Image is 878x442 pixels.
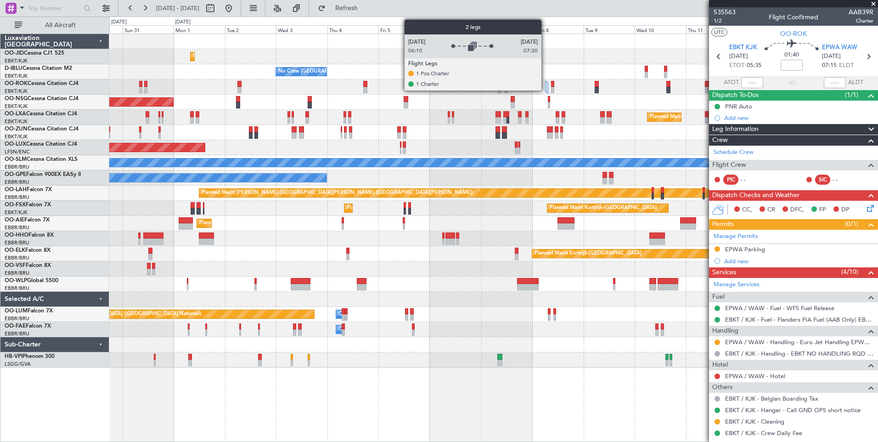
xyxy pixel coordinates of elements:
div: [DATE] [175,18,191,26]
a: LSGG/GVA [5,361,31,368]
span: CC, [742,205,752,215]
span: OO-ROK [780,29,807,39]
a: OO-ZUNCessna Citation CJ4 [5,126,79,132]
a: OO-FSXFalcon 7X [5,202,51,208]
span: ATOT [724,78,739,87]
a: EBKT / KJK - Hangar - Call GND OPS short notice [725,406,861,414]
span: [DATE] [822,52,841,61]
span: DP [841,205,850,215]
div: [DATE] [111,18,127,26]
span: OO-LAH [5,187,27,193]
span: ETOT [729,61,744,70]
button: UTC [711,28,727,36]
span: (0/1) [845,219,858,229]
a: OO-AIEFalcon 7X [5,217,50,223]
button: All Aircraft [10,18,100,33]
span: D-IBLU [5,66,23,71]
span: [DATE] - [DATE] [156,4,199,12]
span: Charter [849,17,873,25]
a: EBKT / KJK - Crew Daily Fee [725,429,802,437]
span: OO-SLM [5,157,27,162]
a: EBBR/BRU [5,239,29,246]
a: EBKT/KJK [5,103,28,110]
a: Manage Permits [714,232,758,241]
a: OO-LXACessna Citation CJ4 [5,111,77,117]
a: EBBR/BRU [5,255,29,261]
a: EBKT/KJK [5,73,28,79]
div: Planned Maint Kortrijk-[GEOGRAPHIC_DATA] [550,201,657,215]
a: OO-WLPGlobal 5500 [5,278,58,283]
input: --:-- [741,77,763,88]
span: OO-LUX [5,142,26,147]
a: OO-NSGCessna Citation CJ4 [5,96,79,102]
a: OO-VSFFalcon 8X [5,263,51,268]
input: Trip Number [28,1,81,15]
div: Flight Confirmed [769,12,818,22]
span: [DATE] [729,52,748,61]
span: OO-ZUN [5,126,28,132]
span: OO-AIE [5,217,24,223]
div: Planned Maint Kortrijk-[GEOGRAPHIC_DATA] [193,50,300,63]
span: ALDT [848,78,863,87]
a: EPWA / WAW - Fuel - WFS Fuel Release [725,304,834,312]
div: Add new [724,257,873,265]
a: EBKT / KJK - Belgian Boarding Tax [725,395,818,402]
span: Refresh [327,5,366,11]
span: OO-FSX [5,202,26,208]
a: OO-GPEFalcon 900EX EASy II [5,172,81,177]
span: Hotel [712,360,728,370]
span: Dispatch Checks and Weather [712,190,799,201]
span: OO-FAE [5,323,26,329]
div: Planned Maint Kortrijk-[GEOGRAPHIC_DATA] [535,247,642,261]
span: EBKT KJK [729,43,757,52]
span: DFC, [790,205,804,215]
div: Thu 4 [327,25,379,34]
a: EBKT / KJK - Handling - EBKT NO HANDLING RQD FOR CJ [725,350,873,357]
div: PIC [723,175,738,185]
a: OO-SLMCessna Citation XLS [5,157,78,162]
span: All Aircraft [24,22,97,28]
div: PNR Auto [725,102,752,110]
a: EBKT / KJK - Fuel - Flanders FIA Fuel (AAB Only) EBKT / KJK [725,316,873,323]
div: Add new [724,114,873,122]
a: OO-JIDCessna CJ1 525 [5,51,64,56]
a: EBKT/KJK [5,88,28,95]
a: OO-ROKCessna Citation CJ4 [5,81,79,86]
div: Sun 7 [481,25,533,34]
span: OO-LUM [5,308,28,314]
a: OO-ELKFalcon 8X [5,248,51,253]
span: 535563 [714,7,736,17]
div: Fri 5 [378,25,430,34]
span: OO-NSG [5,96,28,102]
span: Crew [712,135,728,146]
div: SIC [815,175,830,185]
div: Planned Maint Kortrijk-[GEOGRAPHIC_DATA] [650,110,757,124]
span: OO-ROK [5,81,28,86]
span: EPWA WAW [822,43,857,52]
span: Flight Crew [712,160,746,170]
a: Manage Services [714,280,760,289]
div: Sun 31 [123,25,174,34]
a: OO-HHOFalcon 8X [5,232,54,238]
a: EPWA / WAW - Hotel [725,372,785,380]
div: Owner Melsbroek Air Base [338,323,401,336]
a: EBBR/BRU [5,330,29,337]
a: EBBR/BRU [5,194,29,201]
span: FP [819,205,826,215]
a: EBKT/KJK [5,57,28,64]
span: OO-WLP [5,278,27,283]
span: OO-VSF [5,263,26,268]
a: HB-VPIPhenom 300 [5,354,55,359]
div: Tue 9 [584,25,635,34]
span: OO-ELK [5,248,25,253]
span: Fuel [712,292,725,302]
span: AAB39R [849,7,873,17]
span: HB-VPI [5,354,23,359]
a: EBBR/BRU [5,224,29,231]
div: Planned Maint [GEOGRAPHIC_DATA] ([GEOGRAPHIC_DATA]) [199,216,344,230]
div: Mon 1 [174,25,225,34]
a: OO-LAHFalcon 7X [5,187,52,193]
div: - - [741,176,761,184]
button: Refresh [314,1,369,16]
span: Handling [712,326,738,336]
